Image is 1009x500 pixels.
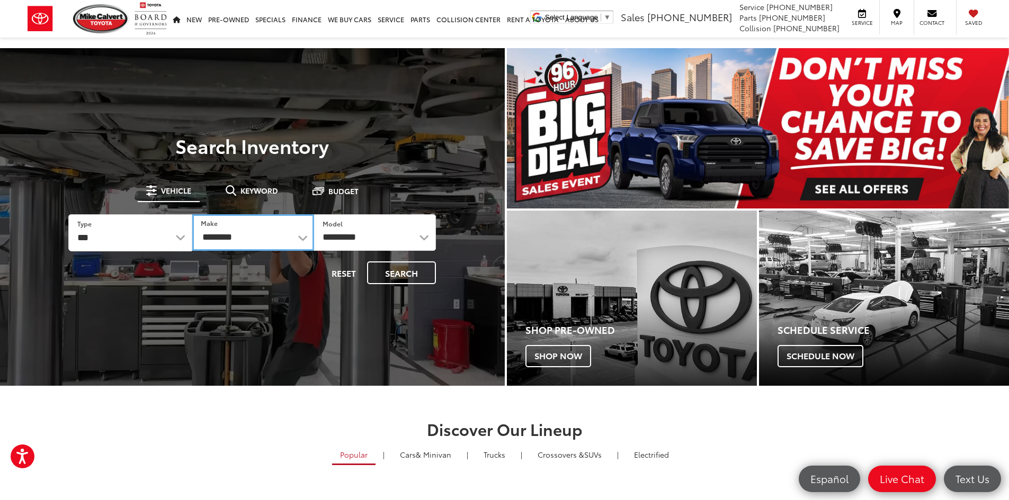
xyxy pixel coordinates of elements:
a: Trucks [476,446,513,463]
div: Toyota [507,211,757,386]
span: Saved [962,19,985,26]
span: Shop Now [525,345,591,367]
a: Cars [392,446,459,463]
label: Model [323,219,343,228]
h4: Schedule Service [778,325,1009,335]
span: Collision [739,23,771,33]
li: | [614,449,621,460]
span: [PHONE_NUMBER] [647,10,732,24]
span: Parts [739,12,757,23]
h4: Shop Pre-Owned [525,325,757,335]
a: Shop Pre-Owned Shop Now [507,211,757,386]
label: Type [77,219,92,228]
span: Text Us [950,472,995,485]
span: & Minivan [416,449,451,460]
h2: Discover Our Lineup [131,420,878,438]
span: Sales [621,10,645,24]
a: Text Us [944,466,1001,492]
span: ▼ [604,13,611,21]
span: Service [850,19,874,26]
li: | [518,449,525,460]
div: Toyota [759,211,1009,386]
span: Español [805,472,854,485]
span: Contact [919,19,944,26]
a: Live Chat [868,466,936,492]
span: Crossovers & [538,449,584,460]
span: Schedule Now [778,345,863,367]
label: Make [201,219,218,228]
span: Budget [328,187,359,195]
h3: Search Inventory [44,135,460,156]
span: [PHONE_NUMBER] [766,2,833,12]
a: Popular [332,446,376,465]
a: Schedule Service Schedule Now [759,211,1009,386]
li: | [380,449,387,460]
span: Vehicle [161,187,191,194]
span: Live Chat [874,472,930,485]
span: Keyword [240,187,278,194]
li: | [464,449,471,460]
a: SUVs [530,446,610,463]
span: [PHONE_NUMBER] [759,12,825,23]
span: Map [885,19,908,26]
a: Español [799,466,860,492]
button: Reset [323,261,365,284]
span: Service [739,2,764,12]
a: Electrified [626,446,677,463]
span: [PHONE_NUMBER] [773,23,840,33]
button: Search [367,261,436,284]
img: Mike Calvert Toyota [73,4,129,33]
